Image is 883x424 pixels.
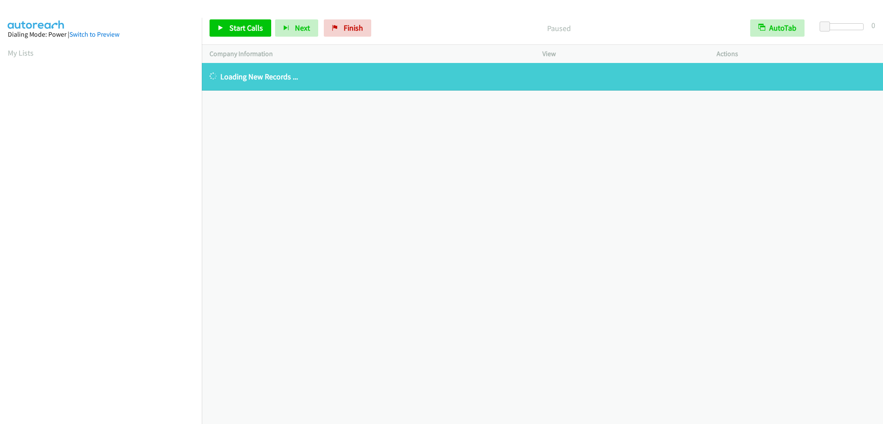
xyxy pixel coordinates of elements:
span: Next [295,23,310,33]
p: View [542,49,701,59]
p: Loading New Records ... [210,71,875,82]
button: AutoTab [750,19,805,37]
button: Next [275,19,318,37]
a: Finish [324,19,371,37]
span: Finish [344,23,363,33]
a: My Lists [8,48,34,58]
div: Dialing Mode: Power | [8,29,194,40]
div: Delay between calls (in seconds) [824,23,864,30]
a: Switch to Preview [69,30,119,38]
a: Start Calls [210,19,271,37]
div: 0 [871,19,875,31]
p: Paused [383,22,735,34]
p: Company Information [210,49,527,59]
p: Actions [717,49,875,59]
span: Start Calls [229,23,263,33]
